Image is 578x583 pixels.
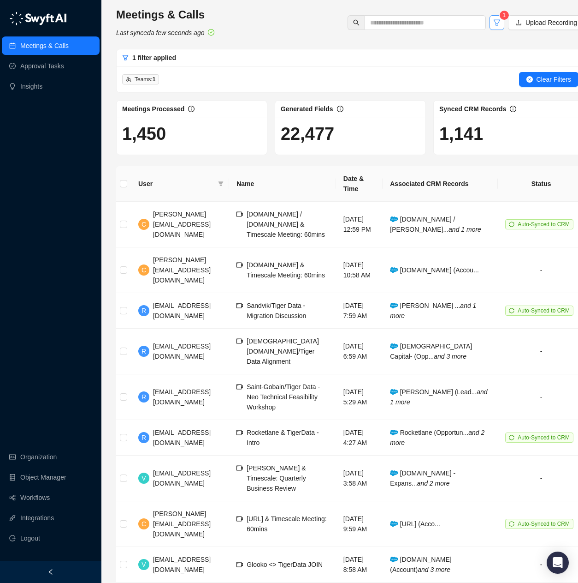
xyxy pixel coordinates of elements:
td: [DATE] 9:59 AM [336,501,383,547]
span: [EMAIL_ADDRESS][DOMAIN_NAME] [153,429,211,446]
span: [PERSON_NAME] ... [390,302,476,319]
span: [DOMAIN_NAME] / [DOMAIN_NAME] & Timescale Meeting: 60mins [247,210,325,238]
span: Meetings Processed [122,105,184,113]
td: [DATE] 6:59 AM [336,329,383,374]
span: [EMAIL_ADDRESS][DOMAIN_NAME] [153,469,211,487]
span: search [353,19,360,26]
span: info-circle [188,106,195,112]
span: video-camera [236,302,243,309]
span: video-camera [236,429,243,436]
span: [PERSON_NAME][EMAIL_ADDRESS][DOMAIN_NAME] [153,210,211,238]
a: Integrations [20,509,54,527]
span: team [126,77,131,82]
span: Upload Recording [525,18,577,28]
span: close-circle [526,76,533,83]
td: [DATE] 12:59 PM [336,202,383,247]
span: sync [509,521,514,527]
span: [EMAIL_ADDRESS][DOMAIN_NAME] [153,556,211,573]
td: [DATE] 7:59 AM [336,293,383,329]
span: [DOMAIN_NAME] (Accou... [390,266,479,274]
span: video-camera [236,465,243,471]
span: Auto-Synced to CRM [518,521,570,527]
span: Teams: [135,76,155,83]
span: video-camera [236,384,243,390]
i: and 1 more [448,226,481,233]
span: video-camera [236,338,243,344]
i: and 3 more [434,353,466,360]
span: Saint-Gobain/Tiger Data - Neo Technical Feasibility Workshop [247,383,320,411]
a: Insights [20,77,42,96]
span: video-camera [236,262,243,268]
a: Meetings & Calls [20,36,69,55]
span: Clear Filters [537,74,571,84]
span: [PERSON_NAME] (Lead... [390,388,487,406]
span: sync [509,308,514,313]
h1: 22,477 [281,123,420,144]
td: [DATE] 10:58 AM [336,247,383,293]
span: [DOMAIN_NAME] & Timescale Meeting: 60mins [247,261,325,279]
div: Open Intercom Messenger [547,552,569,574]
span: V [142,473,146,483]
td: [DATE] 4:27 AM [336,420,383,456]
span: R [142,392,146,402]
span: filter [122,54,129,61]
span: Rocketlane & TigerData - Intro [247,429,318,446]
span: Sandvik/Tiger Data - Migration Discussion [247,302,306,319]
sup: 1 [500,11,509,20]
span: Auto-Synced to CRM [518,434,570,441]
span: [PERSON_NAME][EMAIL_ADDRESS][DOMAIN_NAME] [153,256,211,284]
a: Workflows [20,488,50,507]
span: video-camera [236,561,243,568]
span: logout [9,535,16,541]
span: sync [509,435,514,440]
span: R [142,346,146,356]
i: and 3 more [418,566,450,573]
span: info-circle [510,106,516,112]
span: C [142,519,146,529]
span: Glooko <> TigerData JOIN [247,561,323,568]
h1: 1,450 [122,123,261,144]
span: V [142,559,146,570]
span: sync [509,222,514,227]
td: [DATE] 8:58 AM [336,547,383,583]
span: check-circle [208,29,214,36]
span: [EMAIL_ADDRESS][DOMAIN_NAME] [153,302,211,319]
i: Last synced a few seconds ago [116,29,204,36]
span: Synced CRM Records [439,105,506,113]
h3: Meetings & Calls [116,7,214,22]
span: filter [216,177,225,191]
span: [DOMAIN_NAME] - Expans... [390,469,455,487]
span: Auto-Synced to CRM [518,221,570,228]
td: [DATE] 3:58 AM [336,456,383,501]
span: [EMAIL_ADDRESS][DOMAIN_NAME] [153,388,211,406]
span: info-circle [337,106,343,112]
span: video-camera [236,211,243,217]
span: [DOMAIN_NAME] (Account) [390,556,451,573]
span: [URL] (Acco... [390,520,440,528]
span: [PERSON_NAME] & Timescale: Quarterly Business Review [247,464,306,492]
i: and 2 more [390,429,484,446]
th: Associated CRM Records [383,166,498,202]
span: upload [515,19,522,26]
span: left [47,569,54,575]
span: [URL] & Timescale Meeting: 60mins [247,515,327,533]
span: C [142,219,146,229]
a: Approval Tasks [20,57,64,75]
span: video-camera [236,516,243,522]
img: logo-05li4sbe.png [9,12,67,25]
i: and 1 more [390,388,487,406]
span: Auto-Synced to CRM [518,307,570,314]
i: and 1 more [390,302,476,319]
a: Object Manager [20,468,66,487]
span: [DEMOGRAPHIC_DATA][DOMAIN_NAME]/Tiger Data Alignment [247,337,319,365]
span: R [142,306,146,316]
span: [EMAIL_ADDRESS][DOMAIN_NAME] [153,343,211,360]
span: Generated Fields [281,105,333,113]
a: Organization [20,448,57,466]
span: C [142,265,146,275]
span: Rocketlane (Opportun... [390,429,484,446]
span: User [138,179,214,189]
span: R [142,433,146,443]
span: filter [218,181,224,186]
span: [PERSON_NAME][EMAIL_ADDRESS][DOMAIN_NAME] [153,510,211,538]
